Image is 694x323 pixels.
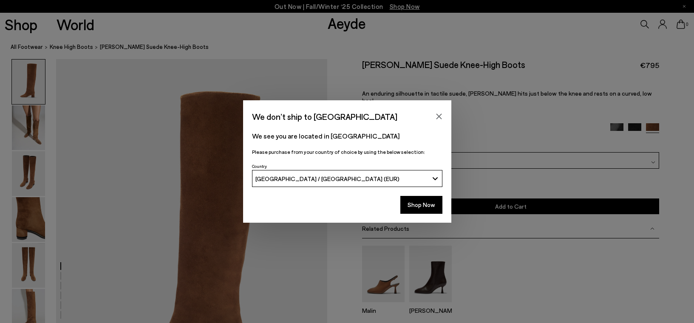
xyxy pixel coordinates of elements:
[400,196,442,214] button: Shop Now
[252,164,267,169] span: Country
[255,175,399,182] span: [GEOGRAPHIC_DATA] / [GEOGRAPHIC_DATA] (EUR)
[433,110,445,123] button: Close
[252,109,397,124] span: We don’t ship to [GEOGRAPHIC_DATA]
[252,131,442,141] p: We see you are located in [GEOGRAPHIC_DATA]
[252,148,442,156] p: Please purchase from your country of choice by using the below selection:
